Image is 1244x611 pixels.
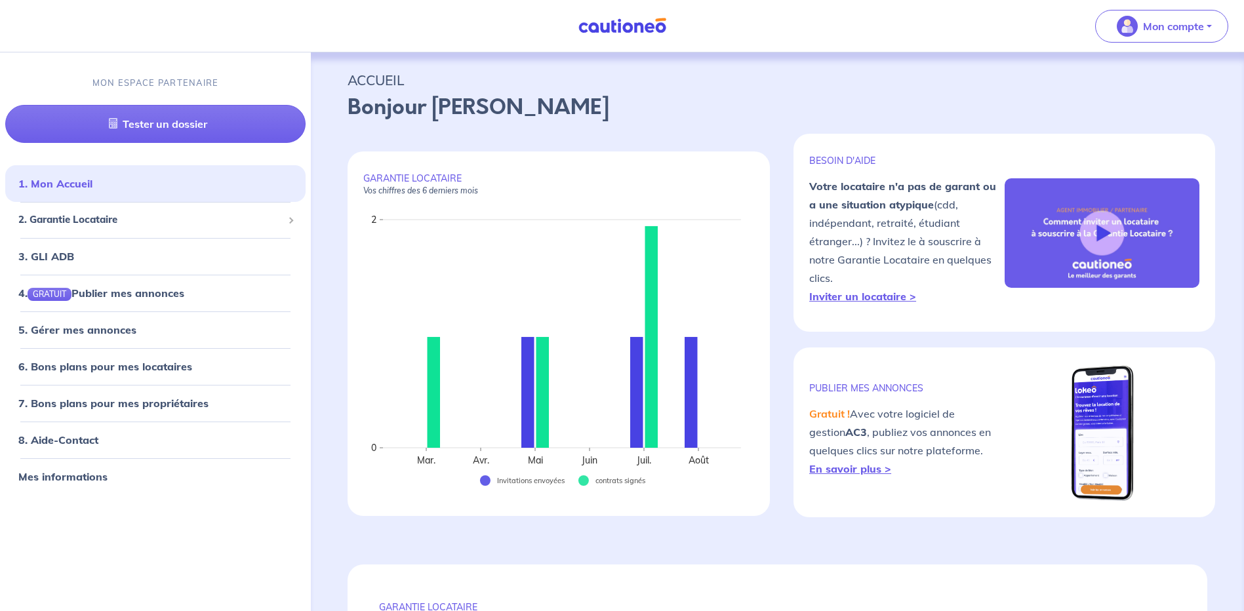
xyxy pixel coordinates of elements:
p: ACCUEIL [348,68,1207,92]
button: illu_account_valid_menu.svgMon compte [1095,10,1228,43]
p: Mon compte [1143,18,1204,34]
strong: Votre locataire n'a pas de garant ou a une situation atypique [809,180,996,211]
p: Bonjour [PERSON_NAME] [348,92,1207,123]
div: 7. Bons plans pour mes propriétaires [5,390,306,416]
text: Avr. [473,454,489,466]
p: BESOIN D'AIDE [809,155,1004,167]
p: Avec votre logiciel de gestion , publiez vos annonces en quelques clics sur notre plateforme. [809,404,1004,478]
div: 5. Gérer mes annonces [5,317,306,343]
a: 3. GLI ADB [18,250,74,263]
img: mobile-lokeo.png [1068,363,1136,502]
text: Mai [528,454,543,466]
a: 4.GRATUITPublier mes annonces [18,286,184,300]
a: Tester un dossier [5,105,306,143]
p: GARANTIE LOCATAIRE [363,172,754,196]
div: 2. Garantie Locataire [5,207,306,233]
div: 6. Bons plans pour mes locataires [5,353,306,380]
img: Cautioneo [573,18,672,34]
a: 1. Mon Accueil [18,177,92,190]
a: 8. Aide-Contact [18,433,98,446]
div: 4.GRATUITPublier mes annonces [5,280,306,306]
div: Mes informations [5,463,306,490]
text: 0 [371,442,376,454]
div: 1. Mon Accueil [5,170,306,197]
p: (cdd, indépendant, retraité, étudiant étranger...) ? Invitez le à souscrire à notre Garantie Loca... [809,177,1004,305]
span: 2. Garantie Locataire [18,212,283,227]
img: illu_account_valid_menu.svg [1117,16,1138,37]
a: 6. Bons plans pour mes locataires [18,360,192,373]
img: video-gli-new-none.jpg [1005,178,1199,288]
a: 5. Gérer mes annonces [18,323,136,336]
text: Août [689,454,709,466]
em: Vos chiffres des 6 derniers mois [363,186,478,195]
text: Mar. [417,454,435,466]
a: Inviter un locataire > [809,290,916,303]
p: publier mes annonces [809,382,1004,394]
div: 8. Aide-Contact [5,427,306,453]
a: Mes informations [18,470,108,483]
text: Juin [581,454,597,466]
em: Gratuit ! [809,407,850,420]
a: 7. Bons plans pour mes propriétaires [18,397,209,410]
text: Juil. [636,454,651,466]
text: 2 [371,214,376,226]
strong: AC3 [845,425,867,439]
div: 3. GLI ADB [5,243,306,269]
p: MON ESPACE PARTENAIRE [92,77,219,89]
a: En savoir plus > [809,462,891,475]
